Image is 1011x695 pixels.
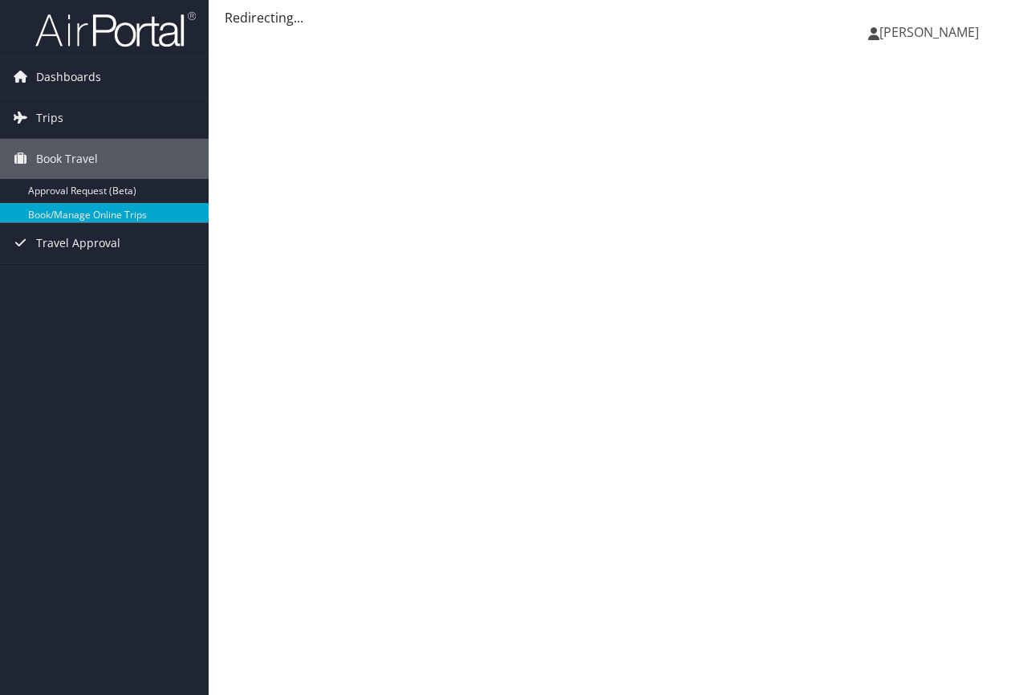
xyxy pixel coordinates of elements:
[36,223,120,263] span: Travel Approval
[36,98,63,138] span: Trips
[868,8,995,56] a: [PERSON_NAME]
[35,10,196,48] img: airportal-logo.png
[36,57,101,97] span: Dashboards
[36,139,98,179] span: Book Travel
[879,23,979,41] span: [PERSON_NAME]
[225,8,995,27] div: Redirecting...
